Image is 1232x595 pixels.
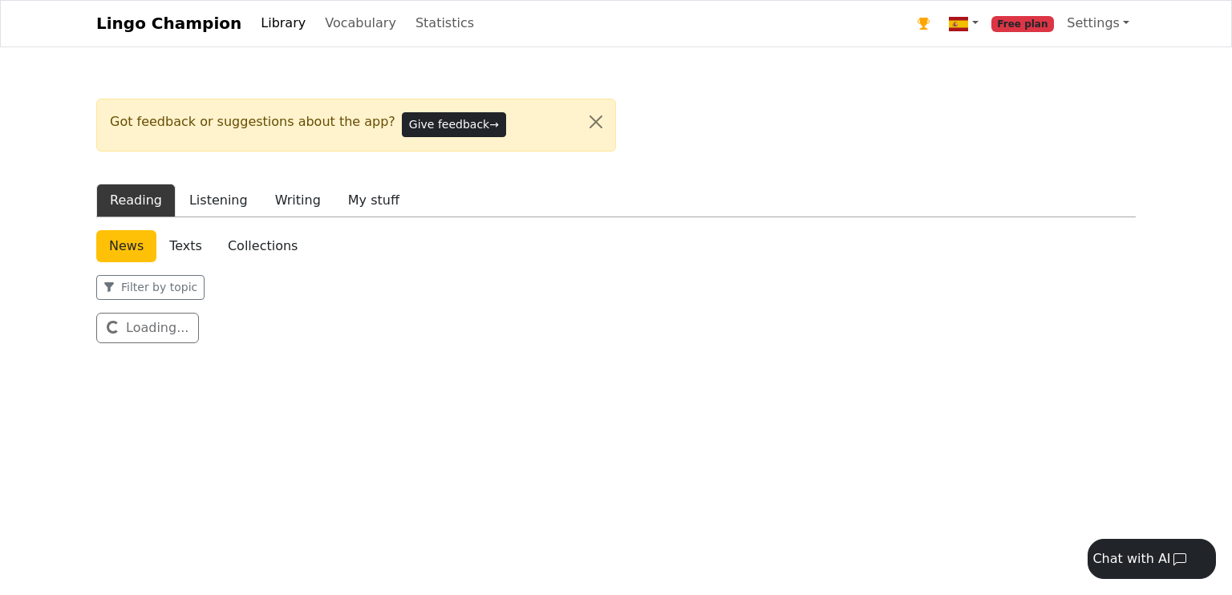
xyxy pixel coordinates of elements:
a: Collections [215,230,310,262]
div: Chat with AI [1092,549,1170,569]
img: es.svg [949,14,968,34]
button: Writing [261,184,334,217]
a: Statistics [409,7,480,39]
button: My stuff [334,184,413,217]
span: Got feedback or suggestions about the app? [110,112,395,132]
a: News [96,230,156,262]
a: Settings [1060,7,1136,39]
button: Close alert [577,99,615,144]
button: Reading [96,184,176,217]
button: Filter by topic [96,275,205,300]
a: Lingo Champion [96,7,241,39]
a: Texts [156,230,215,262]
a: Vocabulary [318,7,403,39]
button: Give feedback→ [402,112,506,137]
a: Free plan [985,7,1061,40]
span: Free plan [991,16,1055,32]
button: Listening [176,184,261,217]
button: Chat with AI [1088,539,1216,579]
a: Library [254,7,312,39]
